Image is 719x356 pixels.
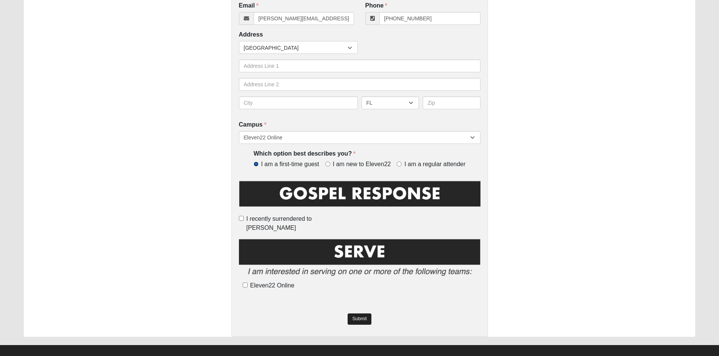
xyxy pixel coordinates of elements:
[397,162,402,167] input: I am a regular attender
[404,160,465,169] span: I am a regular attender
[239,180,480,213] img: GospelResponseBLK.png
[246,214,358,232] span: I recently surrendered to [PERSON_NAME]
[254,162,259,167] input: I am a first-time guest
[239,78,480,91] input: Address Line 2
[333,160,391,169] span: I am new to Eleven22
[243,283,248,287] input: Eleven22 Online
[239,238,480,281] img: Serve2.png
[239,121,266,129] label: Campus
[325,162,330,167] input: I am new to Eleven22
[423,96,480,109] input: Zip
[261,160,319,169] span: I am a first-time guest
[244,41,348,54] span: [GEOGRAPHIC_DATA]
[348,313,371,324] a: Submit
[239,216,244,221] input: I recently surrendered to [PERSON_NAME]
[239,31,263,39] label: Address
[239,60,480,72] input: Address Line 1
[365,2,388,10] label: Phone
[254,150,356,158] label: Which option best describes you?
[239,2,259,10] label: Email
[239,96,358,109] input: City
[250,282,294,289] span: Eleven22 Online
